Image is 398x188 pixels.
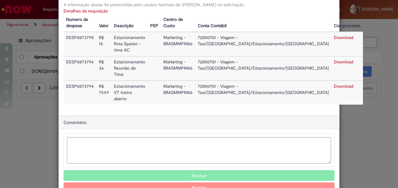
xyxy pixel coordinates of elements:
[64,14,96,32] th: Numero da despesa
[148,14,161,32] th: PEP
[111,81,148,105] td: Estacionamento VT treino aberto
[161,14,195,32] th: Centro de Custo
[64,170,334,181] button: Aprovar
[64,8,108,14] a: Detalhes da requisição
[334,59,353,65] a: Download
[96,81,111,105] td: R$ 79,99
[331,14,363,32] th: Comprovante
[64,2,334,8] div: A informação abaixo foi preenchida pelo usuário Nathalia de [PERSON_NAME] na solicitação
[96,56,111,81] td: R$ 36
[195,14,331,32] th: Conta Contábil
[195,32,331,56] td: 72050701 - Viagem – Taxi/[GEOGRAPHIC_DATA]/Estacionamento/[GEOGRAPHIC_DATA]
[64,56,96,81] td: DESP0873796
[334,35,353,40] a: Download
[96,14,111,32] th: Valor
[64,120,86,125] span: Comentário
[111,56,148,81] td: Estacionamento Reunião de Time
[111,14,148,32] th: Descrição
[64,32,96,56] td: DESP0873795
[334,83,353,89] a: Download
[161,56,195,81] td: Marketing - BRASMMPM06
[161,32,195,56] td: Marketing - BRASMMPM06
[96,32,111,56] td: R$ 15
[161,81,195,105] td: Marketing - BRASMMPM06
[64,81,96,105] td: DESP0873794
[195,81,331,105] td: 72050701 - Viagem – Taxi/[GEOGRAPHIC_DATA]/Estacionamento/[GEOGRAPHIC_DATA]
[195,56,331,81] td: 72050701 - Viagem – Taxi/[GEOGRAPHIC_DATA]/Estacionamento/[GEOGRAPHIC_DATA]
[111,32,148,56] td: Estacionamento Rota Spaten - time AC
